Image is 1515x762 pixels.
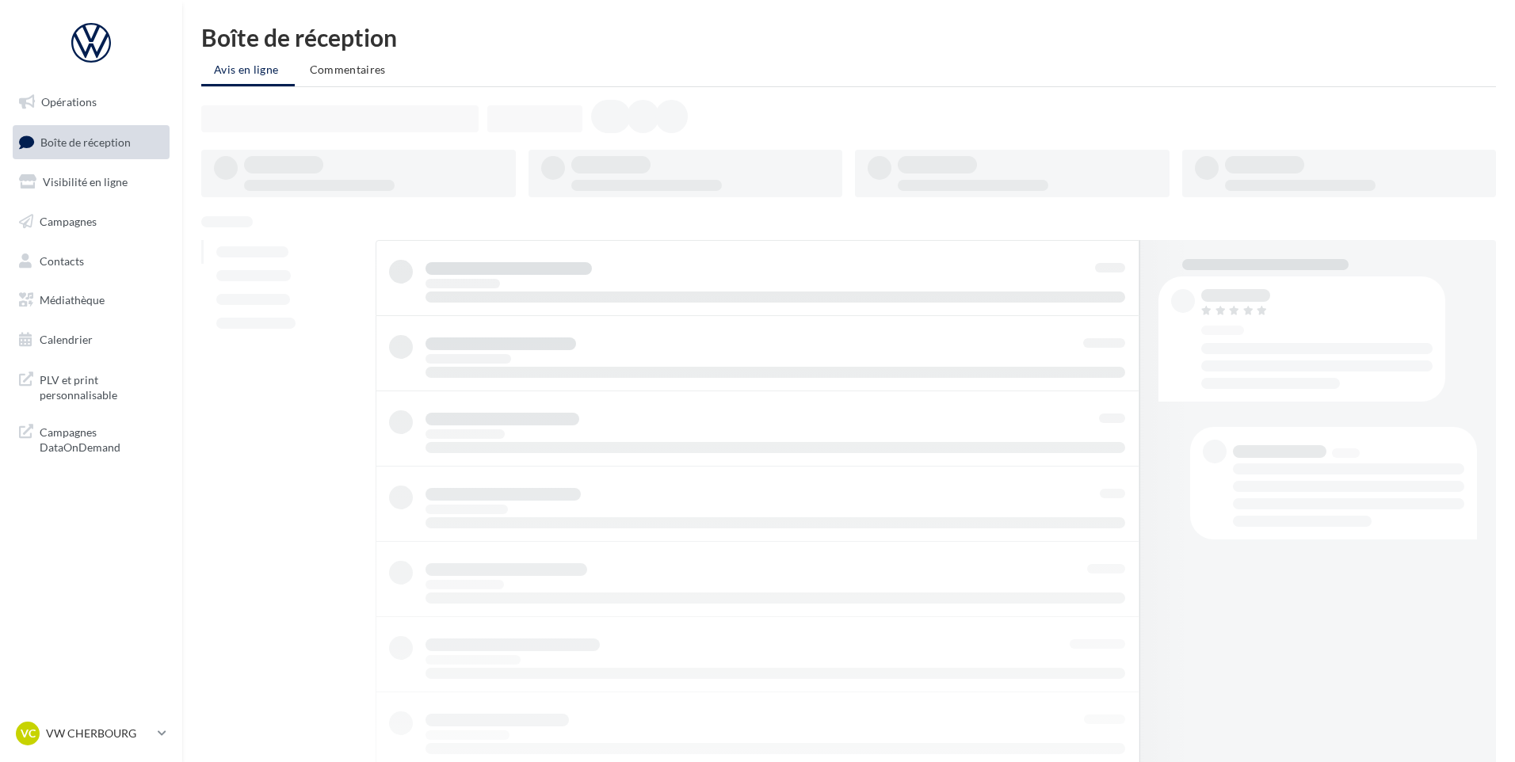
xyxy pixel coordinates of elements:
span: Opérations [41,95,97,109]
span: Boîte de réception [40,135,131,148]
p: VW CHERBOURG [46,726,151,741]
span: Médiathèque [40,293,105,307]
span: Campagnes DataOnDemand [40,421,163,455]
span: PLV et print personnalisable [40,369,163,403]
a: Opérations [10,86,173,119]
a: VC VW CHERBOURG [13,718,170,749]
a: Médiathèque [10,284,173,317]
span: VC [21,726,36,741]
a: Boîte de réception [10,125,173,159]
div: Boîte de réception [201,25,1496,49]
span: Visibilité en ligne [43,175,128,189]
a: Visibilité en ligne [10,166,173,199]
a: Calendrier [10,323,173,356]
span: Calendrier [40,333,93,346]
a: PLV et print personnalisable [10,363,173,410]
a: Campagnes [10,205,173,238]
span: Commentaires [310,63,386,76]
a: Campagnes DataOnDemand [10,415,173,462]
a: Contacts [10,245,173,278]
span: Contacts [40,253,84,267]
span: Campagnes [40,215,97,228]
